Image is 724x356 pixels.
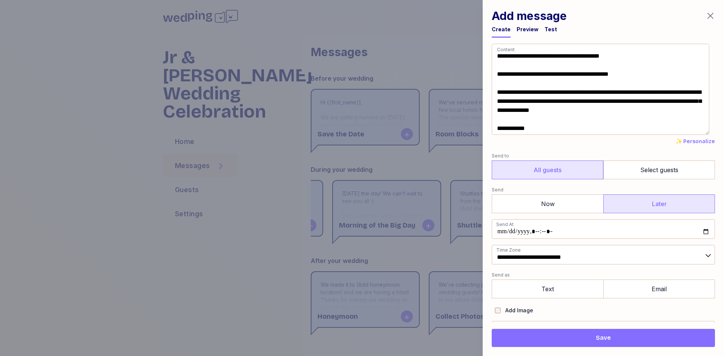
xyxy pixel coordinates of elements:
[603,194,715,213] label: Later
[492,151,715,160] label: Send to
[492,270,715,280] label: Send as
[676,138,715,145] button: ✨ Personalize
[492,9,567,23] h1: Add message
[492,160,603,179] label: All guests
[492,194,603,213] label: Now
[492,329,715,347] button: Save
[545,26,557,33] div: Test
[603,280,715,298] label: Email
[596,333,611,342] span: Save
[492,26,511,33] div: Create
[492,280,603,298] label: Text
[492,185,715,194] label: Send
[603,160,715,179] label: Select guests
[492,321,715,341] input: Message name (optional, not shown to guests)
[517,26,538,33] div: Preview
[501,306,533,315] label: Add Image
